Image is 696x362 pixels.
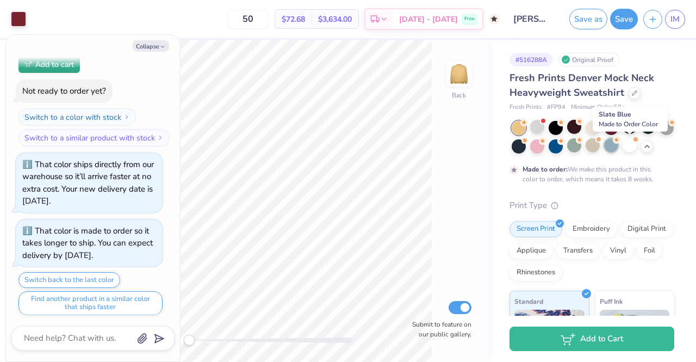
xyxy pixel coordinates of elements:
[406,320,471,339] label: Submit to feature on our public gallery.
[18,291,163,315] button: Find another product in a similar color that ships faster
[569,9,607,29] button: Save as
[620,221,673,237] div: Digital Print
[593,107,668,132] div: Slate Blue
[523,164,656,184] div: We make this product in this color to order, which means it takes 8 weeks.
[157,134,164,141] img: Switch to a similar product with stock
[133,40,169,52] button: Collapse
[18,129,170,146] button: Switch to a similar product with stock
[514,296,543,307] span: Standard
[523,165,568,174] strong: Made to order:
[184,335,195,346] div: Accessibility label
[282,14,305,25] span: $72.68
[547,103,565,112] span: # FP94
[558,53,619,66] div: Original Proof
[18,56,80,73] button: Add to cart
[509,243,553,259] div: Applique
[637,243,662,259] div: Foil
[464,15,475,23] span: Free
[123,114,130,120] img: Switch to a color with stock
[509,327,674,351] button: Add to Cart
[22,225,153,261] div: That color is made to order so it takes longer to ship. You can expect delivery by [DATE].
[18,272,120,288] button: Switch back to the last color
[509,221,562,237] div: Screen Print
[610,9,638,29] button: Save
[571,103,625,112] span: Minimum Order: 50 +
[600,296,623,307] span: Puff Ink
[22,159,154,207] div: That color ships directly from our warehouse so it’ll arrive faster at no extra cost. Your new de...
[505,8,558,30] input: Untitled Design
[18,108,136,126] button: Switch to a color with stock
[509,103,542,112] span: Fresh Prints
[509,71,654,99] span: Fresh Prints Denver Mock Neck Heavyweight Sweatshirt
[24,61,32,68] img: Add to cart
[318,14,352,25] span: $3,634.00
[670,13,680,26] span: IM
[448,63,470,85] img: Back
[565,221,617,237] div: Embroidery
[665,10,685,29] a: IM
[599,120,658,128] span: Made to Order Color
[399,14,458,25] span: [DATE] - [DATE]
[227,9,269,29] input: – –
[509,53,553,66] div: # 516288A
[509,199,674,212] div: Print Type
[509,265,562,281] div: Rhinestones
[452,90,466,100] div: Back
[556,243,600,259] div: Transfers
[603,243,633,259] div: Vinyl
[22,85,106,96] div: Not ready to order yet?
